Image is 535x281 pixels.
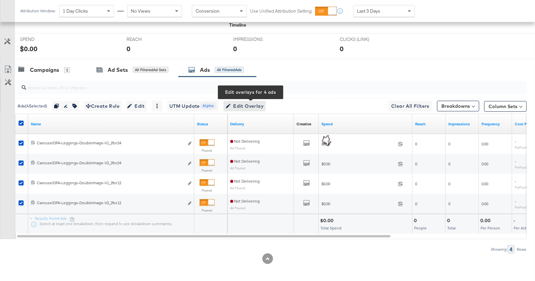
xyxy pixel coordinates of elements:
[233,44,237,54] div: 0
[515,199,516,204] span: -
[230,186,245,190] sub: Ad Paused
[447,225,456,230] span: Total
[127,101,147,111] button: Edit
[318,134,335,150] img: HoRcfwIoi2jCaBuXb2KmYpW3JxAD6BMYDOAcjos514a+eoIyg9pZr51ew4D0GzJA+BI4EjgJxN4Afy8nSFrkMIOAAAAAElFTk...
[18,103,47,109] div: Ads ( 4 Selected)
[447,217,452,224] div: 0
[340,36,390,43] span: CLICKS (LINK)
[515,159,516,164] span: -
[321,121,410,127] a: The total amount spent to date.
[37,180,184,186] div: CarouselDPA-Leggings-DoubleImage-V1_2for12
[230,199,260,204] span: Not Delivering
[200,188,215,193] label: Paused
[223,101,266,111] button: Edit OverlayEdit overlays for 4 ads
[515,145,532,149] sub: Per Purchase
[437,101,479,111] button: Breakdowns
[415,181,417,186] span: 0
[215,67,244,73] div: All Filtered Ads
[127,44,131,54] div: 0
[321,201,396,206] span: $0.00
[230,146,245,150] sub: Ad Paused
[480,217,492,224] div: 0.00
[196,8,220,14] span: Conversion
[482,161,488,166] span: 0.00
[297,121,311,127] div: Creative
[391,102,429,110] span: Clear All Filters
[200,103,217,109] span: Alpha
[129,102,145,110] span: Edit
[415,161,417,166] span: 0
[230,206,245,210] sub: Ad Paused
[320,225,341,230] span: Total Spend
[26,78,481,91] input: Search Ad Name, ID or Objective
[86,102,120,110] span: Create Rule
[37,140,184,146] div: CarouselDPA-Leggings-DoubleImage-V1_2for24
[200,168,215,173] label: Paused
[30,66,59,74] div: Campaigns
[63,8,88,14] span: 1 Day Clicks
[515,139,516,144] span: -
[340,44,344,54] div: 0
[37,200,184,206] div: CarouselDPA-Leggings-DoubleImage-V2_2for12
[513,217,517,224] div: -
[490,247,507,252] div: Showing:
[482,141,488,146] span: 0.00
[515,185,532,189] sub: Per Purchase
[31,121,192,127] a: Ad Name.
[20,9,56,13] div: Attribution Window:
[20,44,38,54] div: $0.00
[84,101,122,111] button: Create Rule
[516,247,527,252] div: Rows
[507,245,514,253] div: 4
[482,121,509,127] a: The average number of times your ad was served to each person.
[197,121,225,127] a: Shows the current state of your Ad.
[108,66,128,74] div: Ad Sets
[414,217,419,224] div: 0
[230,139,260,144] span: Not Delivering
[448,201,450,206] span: 0
[415,121,443,127] a: The number of people your ad was served to.
[297,121,311,127] a: Shows the creative associated with your ad.
[514,225,532,230] span: Per Action
[131,8,150,14] span: No Views
[200,66,210,74] div: Ads
[37,160,184,166] div: CarouselDPA-Leggings-DoubleImage-V2_2for24
[448,141,450,146] span: 0
[482,181,488,186] span: 0.00
[230,121,291,127] a: Reflects the ability of your Ad to achieve delivery.
[200,208,215,212] label: Paused
[200,148,215,153] label: Paused
[321,141,396,146] span: $0.00
[414,225,427,230] span: People
[230,159,260,164] span: Not Delivering
[320,217,335,224] div: $0.00
[415,141,417,146] span: 0
[481,225,500,230] span: Per Person
[482,201,488,206] span: 0.00
[448,181,450,186] span: 0
[357,8,380,14] span: Last 3 Days
[448,161,450,166] span: 0
[20,36,70,43] span: SPEND
[225,102,264,110] span: Edit Overlay
[127,36,176,43] span: REACH
[64,67,70,73] div: 1
[321,161,396,166] span: $0.00
[250,8,312,14] label: Use Unified Attribution Setting:
[321,181,396,186] span: $0.00
[448,121,476,127] a: The number of times your ad was served. On mobile apps an ad is counted as served the first time ...
[515,179,516,184] span: -
[484,101,527,112] button: Column Sets
[515,205,532,209] sub: Per Purchase
[230,179,260,184] span: Not Delivering
[167,101,219,111] button: UTM UpdateAlpha
[415,201,417,206] span: 0
[133,67,168,73] div: All Filtered Ad Sets
[169,102,217,110] span: UTM Update
[233,36,283,43] span: IMPRESSIONS
[389,101,432,111] button: Clear All Filters
[230,166,245,170] sub: Ad Paused
[515,165,532,169] sub: Per Purchase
